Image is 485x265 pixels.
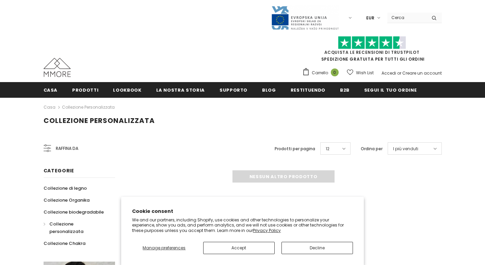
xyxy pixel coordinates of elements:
span: Collezione di legno [44,185,87,191]
input: Search Site [387,13,426,22]
a: Restituendo [291,82,325,97]
p: We and our partners, including Shopify, use cookies and other technologies to personalize your ex... [132,217,353,233]
h2: Cookie consent [132,208,353,215]
a: Acquista le recensioni di TrustPilot [324,49,420,55]
a: Collezione di legno [44,182,87,194]
span: Carrello [312,69,328,76]
span: SPEDIZIONE GRATUITA PER TUTTI GLI ORDINI [302,39,442,62]
a: Accedi [382,70,396,76]
a: Collezione biodegradabile [44,206,104,218]
img: Javni Razpis [271,5,339,30]
img: Fidati di Pilot Stars [338,36,406,49]
a: Wish List [347,67,374,79]
span: Collezione personalizzata [49,221,83,235]
span: supporto [220,87,247,93]
span: Segui il tuo ordine [364,87,417,93]
a: supporto [220,82,247,97]
span: or [397,70,401,76]
span: Collezione biodegradabile [44,209,104,215]
a: Collezione personalizzata [44,218,108,237]
span: 12 [326,145,329,152]
span: Prodotti [72,87,98,93]
a: Carrello 0 [302,68,342,78]
span: Wish List [356,69,374,76]
span: I più venduti [393,145,418,152]
a: Casa [44,103,55,111]
span: 0 [331,68,339,76]
button: Accept [203,242,275,254]
span: Collezione Chakra [44,240,85,247]
a: Collezione Organika [44,194,90,206]
label: Prodotti per pagina [275,145,315,152]
span: Lookbook [113,87,141,93]
a: Privacy Policy [253,228,281,233]
a: Collezione personalizzata [62,104,115,110]
a: B2B [340,82,350,97]
a: Creare un account [402,70,442,76]
a: Collezione Chakra [44,237,85,249]
span: B2B [340,87,350,93]
span: Collezione Organika [44,197,90,203]
span: Restituendo [291,87,325,93]
span: La nostra storia [156,87,205,93]
a: Javni Razpis [271,15,339,20]
img: Casi MMORE [44,58,71,77]
button: Manage preferences [132,242,196,254]
a: Prodotti [72,82,98,97]
span: Collezione personalizzata [44,116,155,125]
span: Manage preferences [143,245,185,251]
span: Categorie [44,167,74,174]
a: Casa [44,82,58,97]
a: Lookbook [113,82,141,97]
a: La nostra storia [156,82,205,97]
span: Raffina da [56,145,78,152]
span: EUR [366,15,374,21]
a: Segui il tuo ordine [364,82,417,97]
a: Blog [262,82,276,97]
button: Decline [281,242,353,254]
label: Ordina per [361,145,383,152]
span: Casa [44,87,58,93]
span: Blog [262,87,276,93]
